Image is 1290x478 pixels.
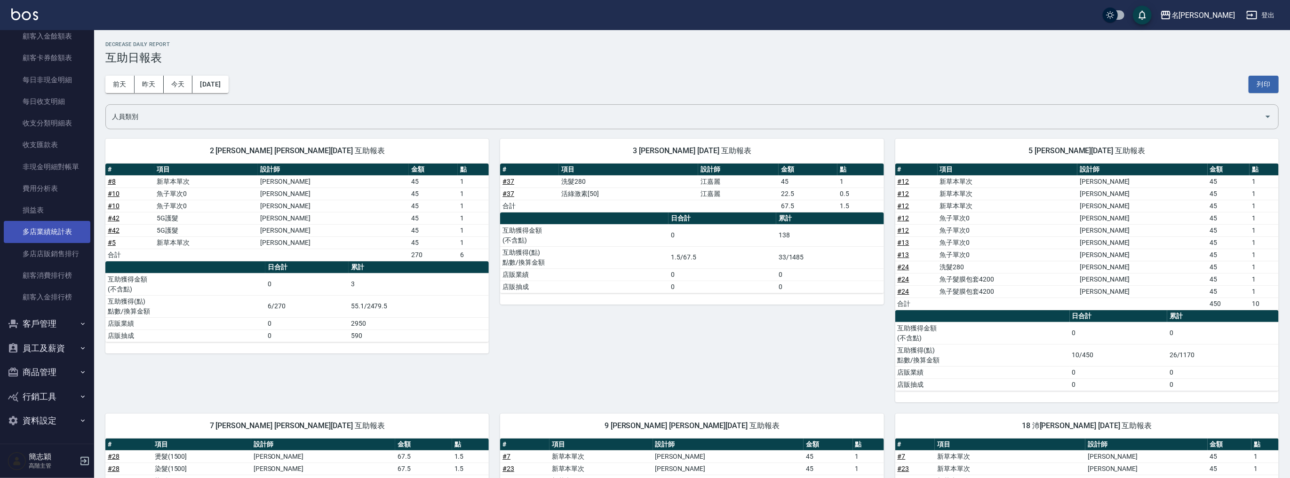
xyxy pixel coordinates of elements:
td: [PERSON_NAME] [1077,188,1207,200]
th: 項目 [559,164,698,176]
td: 45 [779,175,837,188]
td: 1 [458,188,489,200]
td: 0 [669,281,776,293]
th: 金額 [1208,164,1250,176]
button: save [1133,6,1152,24]
td: 合計 [895,298,938,310]
button: 名[PERSON_NAME] [1156,6,1239,25]
th: 設計師 [653,439,804,451]
a: #37 [502,178,514,185]
td: 0 [669,224,776,246]
td: 0 [1167,378,1279,391]
td: [PERSON_NAME] [1085,450,1208,462]
button: 商品管理 [4,360,90,384]
td: 合計 [105,249,154,261]
td: 45 [1208,285,1250,298]
td: 45 [1208,261,1250,273]
td: 0 [265,273,349,295]
th: 項目 [152,439,251,451]
td: 1 [1250,175,1279,188]
td: 1 [1250,285,1279,298]
td: 45 [1208,462,1251,475]
button: 登出 [1242,7,1279,24]
table: a dense table [105,164,489,261]
button: 今天 [164,76,193,93]
td: 1 [1250,261,1279,273]
td: 洗髮280 [938,261,1078,273]
td: 0 [776,281,884,293]
td: 合計 [500,200,559,212]
td: [PERSON_NAME] [258,224,409,236]
td: 45 [409,200,458,212]
td: 1 [1250,273,1279,285]
td: 45 [1208,200,1250,212]
a: #12 [898,227,909,234]
a: #24 [898,263,909,271]
th: 金額 [1208,439,1251,451]
td: 互助獲得(點) 點數/換算金額 [895,344,1070,366]
td: 魚子單次0 [938,212,1078,224]
span: 9 [PERSON_NAME] [PERSON_NAME][DATE] 互助報表 [511,421,872,431]
td: 新草本單次 [938,175,1078,188]
td: 1.5/67.5 [669,246,776,268]
span: 5 [PERSON_NAME][DATE] 互助報表 [907,146,1267,156]
td: 1.5 [452,462,489,475]
td: [PERSON_NAME] [1077,261,1207,273]
td: [PERSON_NAME] [1077,273,1207,285]
button: Open [1260,109,1275,124]
td: 1 [853,450,884,462]
button: [DATE] [192,76,228,93]
td: 45 [409,224,458,236]
td: 新草本單次 [935,462,1085,475]
td: 店販抽成 [105,329,265,342]
td: 新草本單次 [154,175,258,188]
th: 金額 [804,439,852,451]
a: #5 [108,239,116,246]
th: 項目 [938,164,1078,176]
td: 洗髮280 [559,175,698,188]
td: 10/450 [1070,344,1167,366]
td: 138 [776,224,884,246]
th: 項目 [549,439,653,451]
a: #37 [502,190,514,197]
th: 點 [452,439,489,451]
td: 互助獲得金額 (不含點) [500,224,669,246]
td: 0 [1167,366,1279,378]
th: 累計 [776,212,884,225]
td: 55.1/2479.5 [349,295,489,317]
th: 設計師 [1077,164,1207,176]
a: #10 [108,202,119,210]
a: 非現金明細對帳單 [4,156,90,178]
a: 顧客入金餘額表 [4,25,90,47]
button: 前天 [105,76,135,93]
td: 新草本單次 [549,450,653,462]
a: #42 [108,227,119,234]
td: 45 [1208,212,1250,224]
td: 互助獲得金額 (不含點) [895,322,1070,344]
button: 行銷工具 [4,384,90,409]
a: 收支匯款表 [4,134,90,156]
a: #12 [898,178,909,185]
td: 1 [1250,224,1279,236]
td: [PERSON_NAME] [1077,200,1207,212]
a: #13 [898,251,909,259]
td: 45 [1208,249,1250,261]
span: 2 [PERSON_NAME] [PERSON_NAME][DATE] 互助報表 [117,146,478,156]
th: 設計師 [251,439,395,451]
th: 累計 [1167,310,1279,322]
table: a dense table [895,164,1279,310]
td: 1 [1251,450,1279,462]
td: [PERSON_NAME] [258,212,409,224]
td: 店販業績 [105,317,265,329]
a: 每日非現金明細 [4,69,90,91]
th: 累計 [349,261,489,274]
a: #23 [502,465,514,472]
td: 22.5 [779,188,837,200]
a: #8 [108,178,116,185]
td: 45 [1208,450,1251,462]
td: 染髮(1500] [152,462,251,475]
td: 店販業績 [895,366,1070,378]
a: 每日收支明細 [4,91,90,112]
td: 1.5 [837,200,884,212]
h3: 互助日報表 [105,51,1279,64]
